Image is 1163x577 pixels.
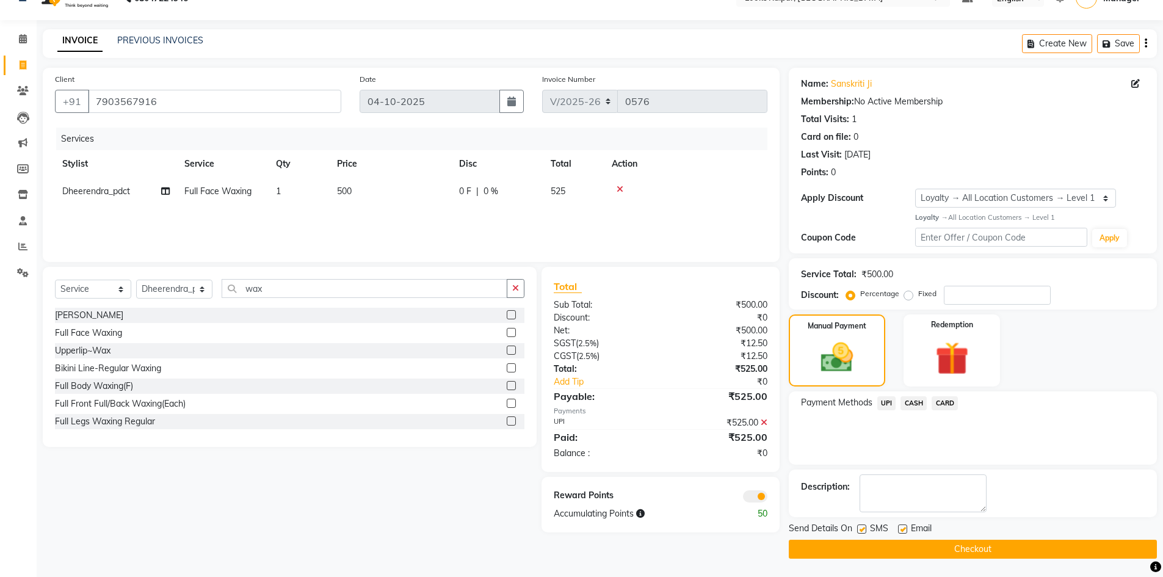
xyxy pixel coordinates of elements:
span: 0 F [459,185,471,198]
div: ₹12.50 [661,337,777,350]
th: Disc [452,150,543,178]
div: 50 [719,507,777,520]
img: _cash.svg [811,339,863,376]
button: Checkout [789,540,1157,559]
div: Coupon Code [801,231,916,244]
div: 1 [852,113,857,126]
div: Description: [801,481,850,493]
div: Full Face Waxing [55,327,122,339]
div: Name: [801,78,828,90]
label: Fixed [918,288,937,299]
label: Manual Payment [808,321,866,332]
th: Total [543,150,604,178]
th: Stylist [55,150,177,178]
div: ₹525.00 [661,416,777,429]
span: 2.5% [578,338,596,348]
div: Payments [554,406,767,416]
span: CGST [554,350,576,361]
div: ( ) [545,350,661,363]
label: Percentage [860,288,899,299]
span: 2.5% [579,351,597,361]
div: Balance : [545,447,661,460]
div: [PERSON_NAME] [55,309,123,322]
span: 525 [551,186,565,197]
span: 1 [276,186,281,197]
th: Qty [269,150,330,178]
div: ₹525.00 [661,430,777,445]
div: ₹525.00 [661,389,777,404]
div: Card on file: [801,131,851,143]
div: Last Visit: [801,148,842,161]
th: Service [177,150,269,178]
div: Net: [545,324,661,337]
div: Points: [801,166,828,179]
label: Redemption [931,319,973,330]
div: Total: [545,363,661,376]
div: ₹12.50 [661,350,777,363]
div: Bikini Line-Regular Waxing [55,362,161,375]
a: PREVIOUS INVOICES [117,35,203,46]
strong: Loyalty → [915,213,947,222]
div: Full Front Full/Back Waxing(Each) [55,397,186,410]
div: 0 [831,166,836,179]
th: Price [330,150,452,178]
span: 0 % [484,185,498,198]
div: No Active Membership [801,95,1145,108]
span: SGST [554,338,576,349]
span: Payment Methods [801,396,872,409]
span: | [476,185,479,198]
input: Search by Name/Mobile/Email/Code [88,90,341,113]
div: Membership: [801,95,854,108]
span: Email [911,522,932,537]
a: INVOICE [57,30,103,52]
input: Enter Offer / Coupon Code [915,228,1087,247]
span: Dheerendra_pdct [62,186,130,197]
div: Full Legs Waxing Regular [55,415,155,428]
input: Search or Scan [222,279,507,298]
div: ₹500.00 [861,268,893,281]
span: CARD [932,396,958,410]
div: Upperlip~Wax [55,344,111,357]
button: Save [1097,34,1140,53]
div: Sub Total: [545,299,661,311]
div: Payable: [545,389,661,404]
button: +91 [55,90,89,113]
label: Date [360,74,376,85]
span: UPI [877,396,896,410]
span: 500 [337,186,352,197]
span: CASH [900,396,927,410]
div: ₹525.00 [661,363,777,376]
div: 0 [853,131,858,143]
div: ₹0 [680,376,777,388]
a: Add Tip [545,376,679,388]
label: Client [55,74,74,85]
button: Apply [1092,229,1127,247]
a: Sanskriti Ji [831,78,872,90]
div: Accumulating Points [545,507,718,520]
span: Total [554,280,582,293]
div: Paid: [545,430,661,445]
span: Send Details On [789,522,852,537]
div: Services [56,128,777,150]
span: Full Face Waxing [184,186,252,197]
div: ₹500.00 [661,299,777,311]
div: Service Total: [801,268,857,281]
div: ₹500.00 [661,324,777,337]
label: Invoice Number [542,74,595,85]
div: All Location Customers → Level 1 [915,212,1145,223]
th: Action [604,150,767,178]
div: Discount: [545,311,661,324]
div: ₹0 [661,447,777,460]
div: Discount: [801,289,839,302]
div: ₹0 [661,311,777,324]
div: Full Body Waxing(F) [55,380,133,393]
div: UPI [545,416,661,429]
div: Reward Points [545,489,661,503]
div: [DATE] [844,148,871,161]
button: Create New [1022,34,1092,53]
img: _gift.svg [925,338,979,379]
div: Total Visits: [801,113,849,126]
div: ( ) [545,337,661,350]
span: SMS [870,522,888,537]
div: Apply Discount [801,192,916,205]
